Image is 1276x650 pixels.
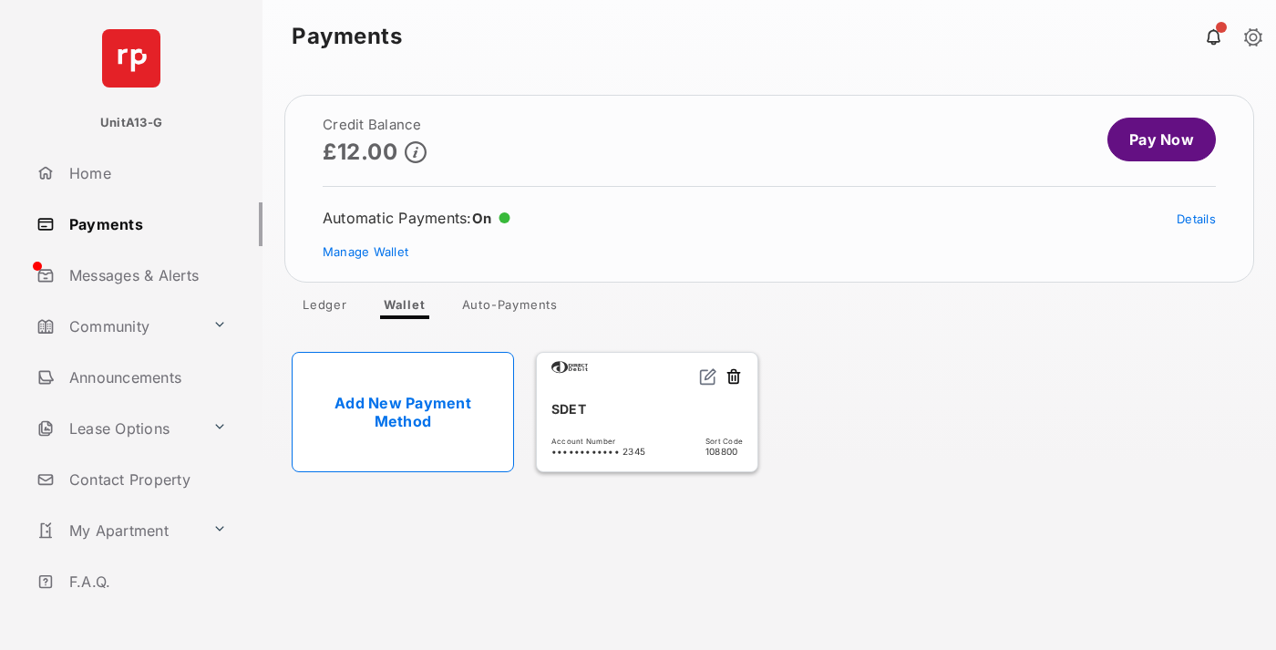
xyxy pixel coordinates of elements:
[472,210,492,227] span: On
[705,437,743,446] span: Sort Code
[323,209,510,227] div: Automatic Payments :
[100,114,162,132] p: UnitA13-G
[448,297,572,319] a: Auto-Payments
[102,29,160,88] img: svg+xml;base64,PHN2ZyB4bWxucz0iaHR0cDovL3d3dy53My5vcmcvMjAwMC9zdmciIHdpZHRoPSI2NCIgaGVpZ2h0PSI2NC...
[699,367,717,386] img: svg+xml;base64,PHN2ZyB2aWV3Qm94PSIwIDAgMjQgMjQiIHdpZHRoPSIxNiIgaGVpZ2h0PSIxNiIgZmlsbD0ibm9uZSIgeG...
[551,394,743,424] div: SDET
[369,297,440,319] a: Wallet
[29,356,262,399] a: Announcements
[323,118,427,132] h2: Credit Balance
[551,446,645,457] span: •••••••••••• 2345
[29,407,205,450] a: Lease Options
[292,26,402,47] strong: Payments
[288,297,362,319] a: Ledger
[323,244,408,259] a: Manage Wallet
[323,139,397,164] p: £12.00
[29,253,262,297] a: Messages & Alerts
[292,352,514,472] a: Add New Payment Method
[29,151,262,195] a: Home
[29,202,262,246] a: Payments
[29,509,205,552] a: My Apartment
[1177,212,1216,226] a: Details
[705,446,743,457] span: 108800
[29,458,262,501] a: Contact Property
[551,437,645,446] span: Account Number
[29,560,262,604] a: F.A.Q.
[29,304,205,348] a: Community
